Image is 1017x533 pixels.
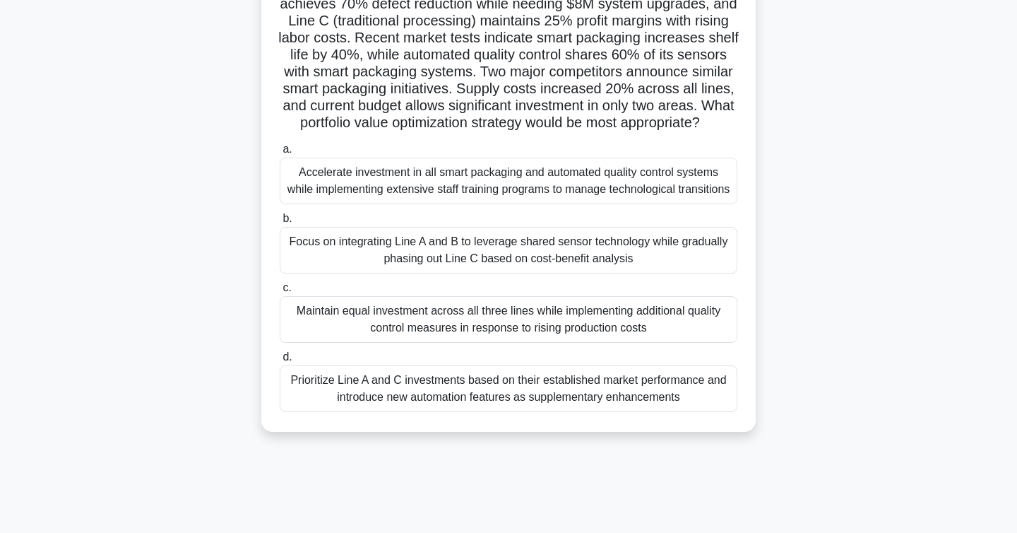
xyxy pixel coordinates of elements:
div: Focus on integrating Line A and B to leverage shared sensor technology while gradually phasing ou... [280,227,737,274]
div: Prioritize Line A and C investments based on their established market performance and introduce n... [280,365,737,412]
div: Maintain equal investment across all three lines while implementing additional quality control me... [280,296,737,343]
div: Accelerate investment in all smart packaging and automated quality control systems while implemen... [280,158,737,204]
span: d. [282,351,292,363]
span: b. [282,212,292,224]
span: a. [282,143,292,155]
span: c. [282,281,291,293]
